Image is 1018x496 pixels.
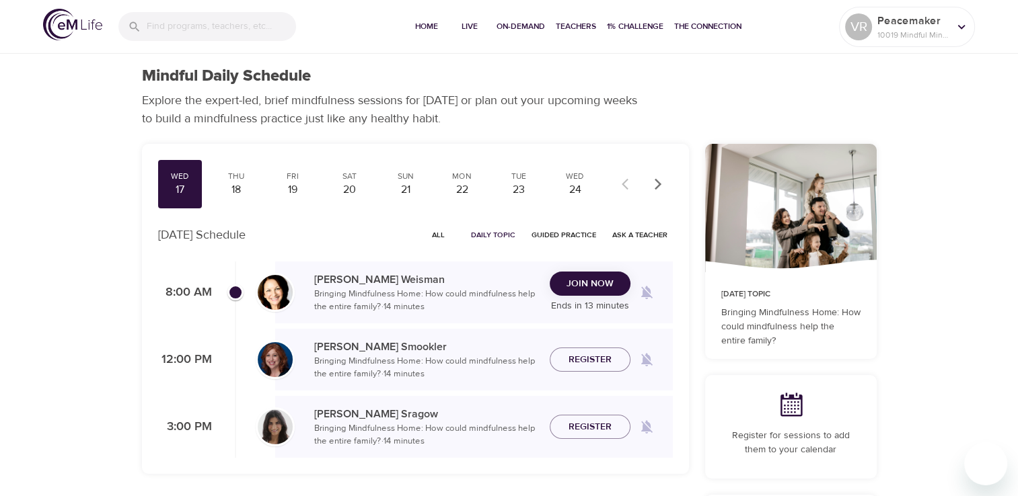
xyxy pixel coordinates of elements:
p: 10019 Mindful Minutes [877,29,949,41]
p: Peacemaker [877,13,949,29]
p: Bringing Mindfulness Home: How could mindfulness help the entire family? · 14 minutes [314,422,539,448]
div: Wed [558,171,592,182]
div: 19 [276,182,310,198]
span: The Connection [674,19,741,34]
p: [PERSON_NAME] Weisman [314,272,539,288]
p: 3:00 PM [158,418,212,436]
p: [PERSON_NAME] Sragow [314,406,539,422]
span: Remind me when a class goes live every Wednesday at 8:00 AM [630,276,663,308]
span: On-Demand [497,19,545,34]
span: 1% Challenge [607,19,663,34]
div: 20 [332,182,366,198]
p: 8:00 AM [158,284,212,302]
div: 22 [445,182,479,198]
button: Guided Practice [526,224,602,245]
div: Mon [445,171,479,182]
div: Fri [276,171,310,182]
div: Tue [502,171,536,182]
p: Bringing Mindfulness Home: How could mindfulness help the entire family? · 14 minutes [314,288,539,314]
div: Sat [332,171,366,182]
span: Teachers [556,19,596,34]
p: [DATE] Topic [721,288,861,300]
p: Bringing Mindfulness Home: How could mindfulness help the entire family? · 14 minutes [314,355,539,381]
p: 12:00 PM [158,351,212,369]
button: Join Now [550,272,630,296]
span: Register [569,419,612,436]
button: Daily Topic [466,224,521,245]
button: Register [550,347,630,372]
div: 18 [219,182,253,198]
span: Daily Topic [471,229,515,241]
p: [DATE] Schedule [158,226,246,244]
button: Register [550,415,630,440]
span: All [423,229,455,241]
span: Join Now [567,276,614,292]
button: All [417,224,460,245]
span: Live [453,19,486,34]
img: Laurie_Weisman-min.jpg [258,275,293,310]
div: 21 [389,182,423,198]
iframe: Button to launch messaging window [964,442,1007,485]
div: Wed [163,171,197,182]
p: [PERSON_NAME] Smookler [314,339,539,355]
span: Register [569,352,612,368]
button: Ask a Teacher [607,224,673,245]
p: Bringing Mindfulness Home: How could mindfulness help the entire family? [721,306,861,348]
span: Home [410,19,443,34]
div: 17 [163,182,197,198]
span: Remind me when a class goes live every Wednesday at 12:00 PM [630,343,663,376]
span: Remind me when a class goes live every Wednesday at 3:00 PM [630,411,663,443]
img: logo [43,9,102,40]
div: 23 [502,182,536,198]
p: Register for sessions to add them to your calendar [721,429,861,457]
h1: Mindful Daily Schedule [142,67,311,86]
div: 24 [558,182,592,198]
p: Ends in 13 minutes [550,299,630,313]
div: VR [845,13,872,40]
img: Lara_Sragow-min.jpg [258,409,293,444]
img: Elaine_Smookler-min.jpg [258,342,293,377]
div: Thu [219,171,253,182]
span: Guided Practice [532,229,596,241]
span: Ask a Teacher [612,229,667,241]
div: Sun [389,171,423,182]
input: Find programs, teachers, etc... [147,12,296,41]
p: Explore the expert-led, brief mindfulness sessions for [DATE] or plan out your upcoming weeks to ... [142,91,647,128]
